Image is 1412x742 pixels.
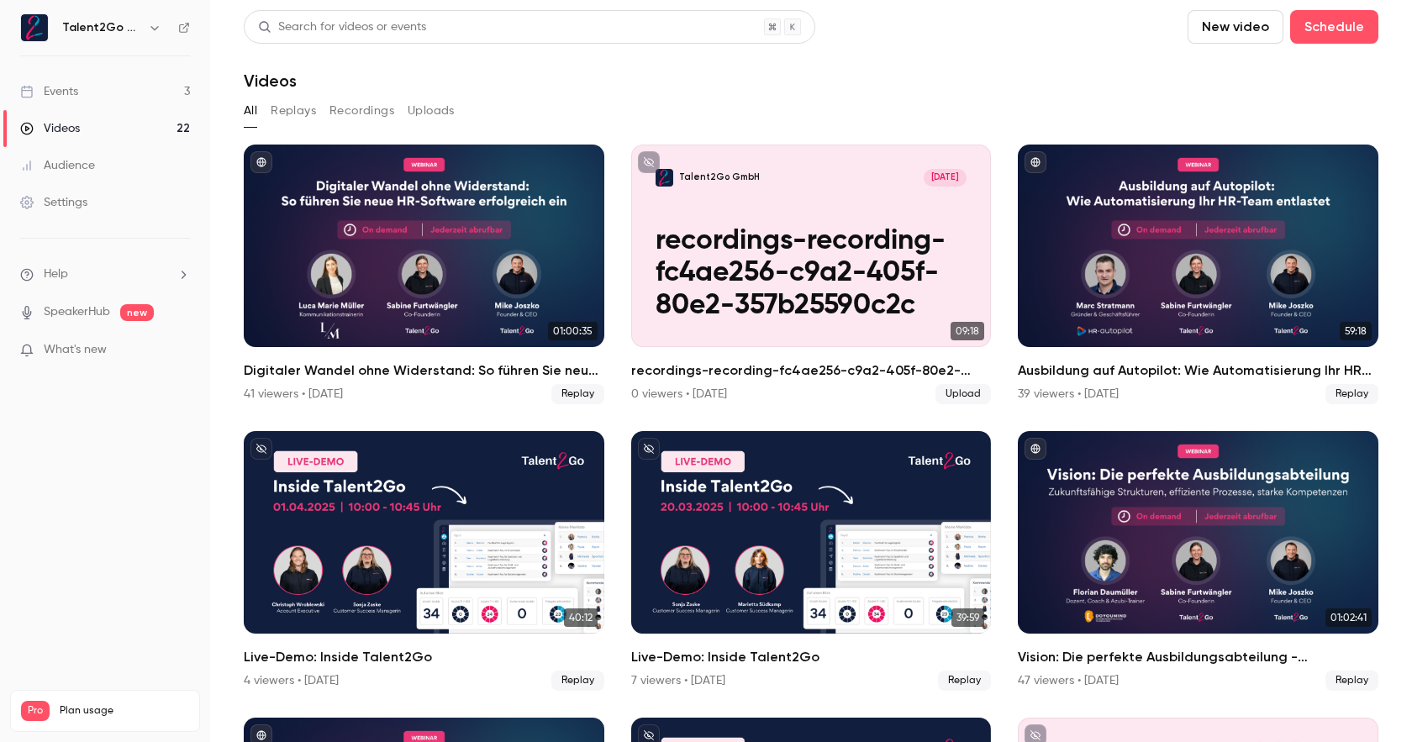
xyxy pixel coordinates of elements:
[938,671,991,691] span: Replay
[1025,438,1046,460] button: published
[631,647,992,667] h2: Live-Demo: Inside Talent2Go
[62,19,141,36] h6: Talent2Go GmbH
[1018,431,1378,691] li: Vision: Die perfekte Ausbildungsabteilung - Zukunftsfähige Strukturen, effiziente Prozesse, stark...
[244,386,343,403] div: 41 viewers • [DATE]
[250,151,272,173] button: published
[638,438,660,460] button: unpublished
[656,169,673,187] img: recordings-recording-fc4ae256-c9a2-405f-80e2-357b25590c2c
[258,18,426,36] div: Search for videos or events
[1018,647,1378,667] h2: Vision: Die perfekte Ausbildungsabteilung - Zukunftsfähige Strukturen, effiziente Prozesse, stark...
[244,431,604,691] li: Live-Demo: Inside Talent2Go
[244,672,339,689] div: 4 viewers • [DATE]
[271,97,316,124] button: Replays
[564,608,598,627] span: 40:12
[631,672,725,689] div: 7 viewers • [DATE]
[679,171,760,184] p: Talent2Go GmbH
[631,360,992,381] h2: recordings-recording-fc4ae256-c9a2-405f-80e2-357b25590c2c
[20,194,87,211] div: Settings
[244,145,604,404] a: 01:00:35Digitaler Wandel ohne Widerstand: So führen Sie neue HR-Software erfolgreich ein41 viewer...
[60,704,189,718] span: Plan usage
[638,151,660,173] button: unpublished
[250,438,272,460] button: unpublished
[1018,145,1378,404] a: 59:18Ausbildung auf Autopilot: Wie Automatisierung Ihr HR-Team entlastet ⚙️39 viewers • [DATE]Replay
[120,304,154,321] span: new
[656,225,967,324] p: recordings-recording-fc4ae256-c9a2-405f-80e2-357b25590c2c
[44,341,107,359] span: What's new
[1340,322,1372,340] span: 59:18
[1325,384,1378,404] span: Replay
[244,145,604,404] li: Digitaler Wandel ohne Widerstand: So führen Sie neue HR-Software erfolgreich ein
[631,431,992,691] li: Live-Demo: Inside Talent2Go
[244,10,1378,732] section: Videos
[1018,145,1378,404] li: Ausbildung auf Autopilot: Wie Automatisierung Ihr HR-Team entlastet ⚙️
[935,384,991,404] span: Upload
[21,14,48,41] img: Talent2Go GmbH
[1018,672,1119,689] div: 47 viewers • [DATE]
[1018,386,1119,403] div: 39 viewers • [DATE]
[20,266,190,283] li: help-dropdown-opener
[551,384,604,404] span: Replay
[631,431,992,691] a: 39:59Live-Demo: Inside Talent2Go7 viewers • [DATE]Replay
[1325,671,1378,691] span: Replay
[44,266,68,283] span: Help
[21,701,50,721] span: Pro
[20,120,80,137] div: Videos
[1025,151,1046,173] button: published
[170,343,190,358] iframe: Noticeable Trigger
[1018,431,1378,691] a: 01:02:41Vision: Die perfekte Ausbildungsabteilung - Zukunftsfähige Strukturen, effiziente Prozess...
[631,145,992,404] li: recordings-recording-fc4ae256-c9a2-405f-80e2-357b25590c2c
[1290,10,1378,44] button: Schedule
[20,157,95,174] div: Audience
[951,322,984,340] span: 09:18
[924,169,967,187] span: [DATE]
[329,97,394,124] button: Recordings
[548,322,598,340] span: 01:00:35
[951,608,984,627] span: 39:59
[551,671,604,691] span: Replay
[631,386,727,403] div: 0 viewers • [DATE]
[244,360,604,381] h2: Digitaler Wandel ohne Widerstand: So führen Sie neue HR-Software erfolgreich ein
[244,431,604,691] a: 40:12Live-Demo: Inside Talent2Go4 viewers • [DATE]Replay
[1188,10,1283,44] button: New video
[20,83,78,100] div: Events
[408,97,455,124] button: Uploads
[631,145,992,404] a: recordings-recording-fc4ae256-c9a2-405f-80e2-357b25590c2cTalent2Go GmbH[DATE]recordings-recording...
[44,303,110,321] a: SpeakerHub
[1325,608,1372,627] span: 01:02:41
[244,97,257,124] button: All
[244,647,604,667] h2: Live-Demo: Inside Talent2Go
[244,71,297,91] h1: Videos
[1018,360,1378,381] h2: Ausbildung auf Autopilot: Wie Automatisierung Ihr HR-Team entlastet ⚙️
